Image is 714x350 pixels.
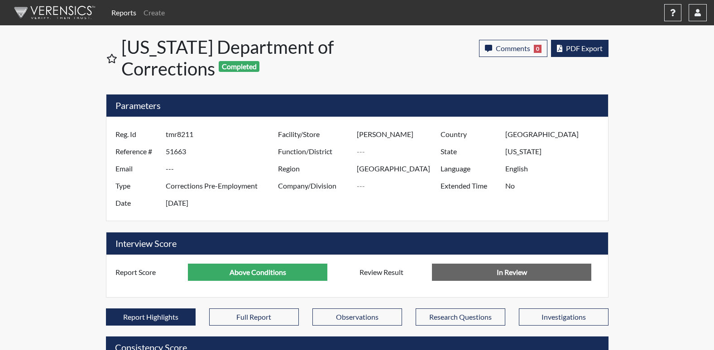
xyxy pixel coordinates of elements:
input: --- [166,126,280,143]
h5: Interview Score [106,232,608,255]
button: Full Report [209,308,299,326]
label: Report Score [109,264,188,281]
label: State [434,143,505,160]
label: Reference # [109,143,166,160]
input: --- [166,194,280,212]
label: Reg. Id [109,126,166,143]
input: --- [357,177,443,194]
input: --- [505,126,605,143]
input: --- [166,160,280,177]
label: Function/District [271,143,357,160]
button: Comments0 [479,40,547,57]
input: --- [505,143,605,160]
span: PDF Export [566,44,603,52]
label: Review Result [353,264,432,281]
button: Investigations [519,308,609,326]
label: Extended Time [434,177,505,194]
label: Company/Division [271,177,357,194]
button: Research Questions [416,308,505,326]
label: Type [109,177,166,194]
input: --- [166,143,280,160]
button: Report Highlights [106,308,196,326]
label: Email [109,160,166,177]
label: Date [109,194,166,212]
button: Observations [312,308,402,326]
input: --- [188,264,327,281]
span: Completed [219,61,259,72]
a: Reports [108,4,140,22]
h5: Parameters [106,95,608,117]
span: 0 [534,45,541,53]
a: Create [140,4,168,22]
input: --- [357,126,443,143]
input: No Decision [432,264,591,281]
span: Comments [496,44,530,52]
label: Facility/Store [271,126,357,143]
input: --- [357,160,443,177]
input: --- [357,143,443,160]
input: --- [166,177,280,194]
h1: [US_STATE] Department of Corrections [121,36,358,80]
label: Country [434,126,505,143]
input: --- [505,160,605,177]
label: Region [271,160,357,177]
input: --- [505,177,605,194]
button: PDF Export [551,40,609,57]
label: Language [434,160,505,177]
